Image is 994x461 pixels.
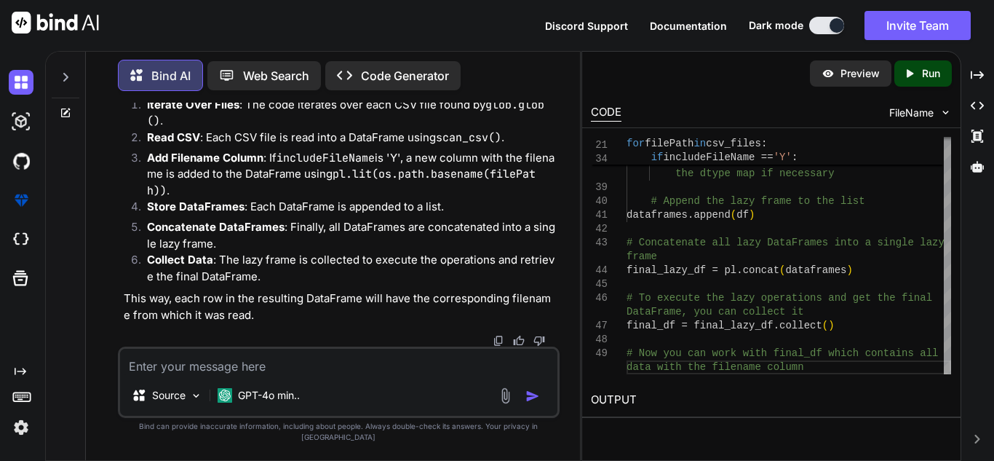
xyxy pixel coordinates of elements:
[135,252,557,285] li: : The lazy frame is collected to execute the operations and retrieve the final DataFrame.
[627,251,657,262] span: frame
[840,154,889,165] span: # Update
[785,154,840,165] span: = pl.Utf8
[147,151,263,165] strong: Add Filename Column
[627,264,779,276] span: final_lazy_df = pl.concat
[497,387,514,404] img: attachment
[792,151,798,163] span: :
[591,291,608,305] div: 46
[591,264,608,277] div: 44
[513,335,525,347] img: like
[864,11,971,40] button: Invite Team
[493,335,504,347] img: copy
[582,383,961,417] h2: OUTPUT
[627,320,822,331] span: final_df = final_lazy_df.collect
[627,138,645,149] span: for
[9,149,33,173] img: githubDark
[9,70,33,95] img: darkChat
[436,130,501,145] code: scan_csv()
[922,66,940,81] p: Run
[147,130,200,144] strong: Read CSV
[190,390,202,402] img: Pick Models
[627,361,804,373] span: data with the filename column
[651,151,664,163] span: if
[627,292,932,304] span: # To execute the lazy operations and get the final
[147,98,239,111] strong: Iterate Over Files
[545,18,628,34] button: Discord Support
[932,237,945,248] span: zy
[700,154,706,165] span: [
[147,253,213,267] strong: Collect Data
[243,67,309,84] p: Web Search
[218,388,232,403] img: GPT-4o mini
[591,194,608,208] div: 40
[135,97,557,130] li: : The code iterates over each CSV file found by .
[651,195,865,207] span: # Append the lazy frame to the list
[9,415,33,440] img: settings
[9,109,33,134] img: darkAi-studio
[9,227,33,252] img: cloudideIcon
[591,333,608,347] div: 48
[840,66,880,81] p: Preview
[533,335,545,347] img: dislike
[675,168,834,179] span: the dtype map if necessary
[627,154,700,165] span: dataType_map
[761,138,767,149] span: :
[663,151,773,163] span: includeFileName ==
[591,236,608,250] div: 43
[545,20,628,32] span: Discord Support
[693,138,706,149] span: in
[650,18,727,34] button: Documentation
[135,219,557,252] li: : Finally, all DataFrames are concatenated into a single lazy frame.
[591,152,608,166] span: 34
[147,200,244,213] strong: Store DataFrames
[706,138,761,149] span: csv_files
[822,320,828,331] span: (
[525,389,540,403] img: icon
[889,106,934,120] span: FileName
[591,208,608,222] div: 41
[135,199,557,219] li: : Each DataFrame is appended to a list.
[650,20,727,32] span: Documentation
[591,347,608,360] div: 49
[627,209,731,221] span: dataframes.append
[277,151,375,165] code: includeFileName
[9,188,33,213] img: premium
[147,220,285,234] strong: Concatenate DataFrames
[645,138,693,149] span: filePath
[627,237,932,248] span: # Concatenate all lazy DataFrames into a single la
[124,291,557,323] p: This way, each row in the resulting DataFrame will have the corresponding filename from which it ...
[749,209,755,221] span: )
[822,67,835,80] img: preview
[147,167,536,198] code: pl.lit(os.path.basename(filePath))
[591,138,608,152] span: 21
[118,421,560,443] p: Bind can provide inaccurate information, including about people. Always double-check its answers....
[627,347,932,359] span: # Now you can work with final_df which contains al
[135,130,557,150] li: : Each CSV file is read into a DataFrame using .
[152,388,186,403] p: Source
[151,67,191,84] p: Bind AI
[731,209,736,221] span: (
[591,319,608,333] div: 47
[939,106,952,119] img: chevron down
[774,151,792,163] span: 'Y'
[846,264,852,276] span: )
[932,347,938,359] span: l
[785,264,846,276] span: dataframes
[627,306,804,318] span: DataFrame, you can collect it
[779,154,785,165] span: ]
[591,277,608,291] div: 45
[736,209,749,221] span: df
[591,181,608,194] div: 39
[749,18,803,33] span: Dark mode
[779,264,785,276] span: (
[591,104,621,122] div: CODE
[12,12,99,34] img: Bind AI
[238,388,300,403] p: GPT-4o min..
[361,67,449,84] p: Code Generator
[591,222,608,236] div: 42
[828,320,834,331] span: )
[706,154,779,165] span: new_col_name
[135,150,557,200] li: : If is 'Y', a new column with the filename is added to the DataFrame using .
